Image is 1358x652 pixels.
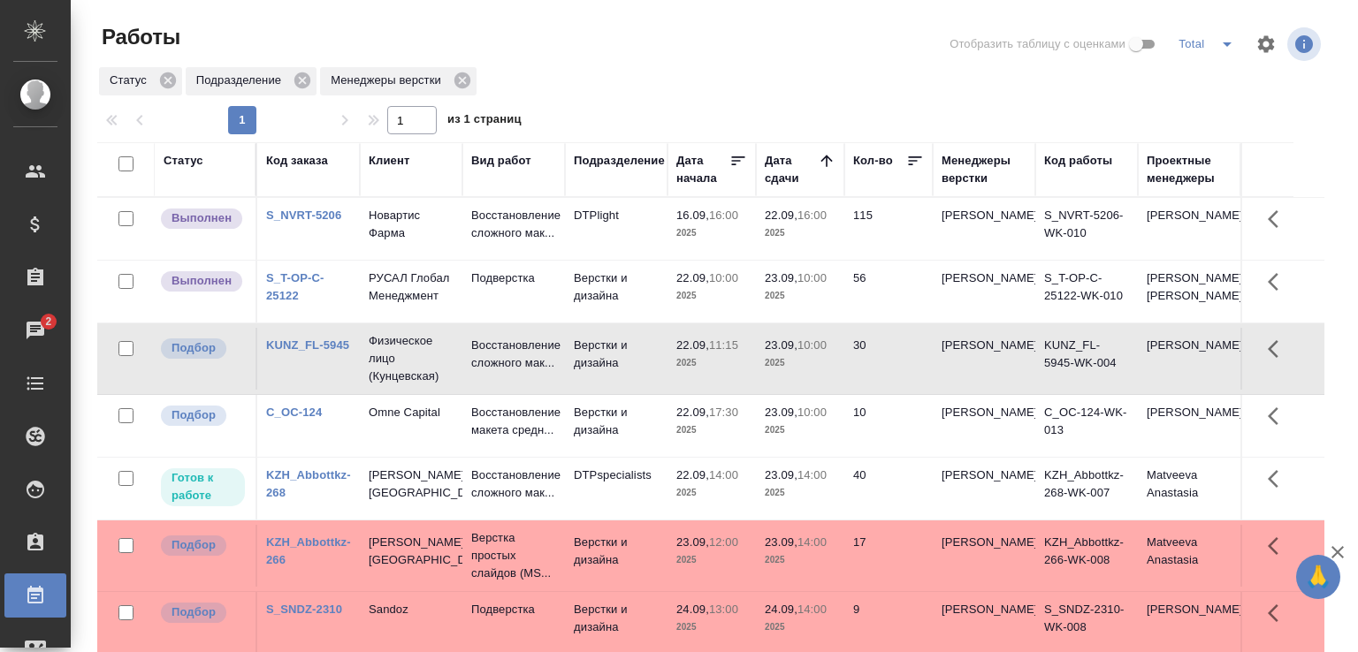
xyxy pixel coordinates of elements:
p: Статус [110,72,153,89]
td: DTPspecialists [565,458,668,519]
p: Выполнен [172,209,232,227]
div: Исполнитель может приступить к работе [159,466,247,508]
span: 2 [34,313,62,330]
p: 23.09, [765,406,797,419]
td: 115 [844,198,933,260]
p: [PERSON_NAME] [942,534,1026,551]
td: 56 [844,261,933,322]
td: KZH_Abbottkz-266-WK-008 [1035,525,1138,587]
p: 2025 [676,421,747,439]
button: 🙏 [1296,555,1340,599]
p: 23.09, [765,338,797,352]
td: [PERSON_NAME] [1138,198,1240,260]
p: 22.09, [676,468,709,481]
div: Можно подбирать исполнителей [159,601,247,625]
a: C_OC-124 [266,406,322,419]
p: РУСАЛ Глобал Менеджмент [369,269,454,305]
p: 2025 [765,551,835,569]
p: 2025 [765,224,835,242]
p: 2025 [676,618,747,636]
p: 22.09, [765,208,797,222]
div: Исполнитель завершил работу [159,207,247,231]
p: 10:00 [797,271,827,284]
p: 22.09, [676,338,709,352]
button: Здесь прячутся важные кнопки [1257,198,1300,240]
a: S_SNDZ-2310 [266,603,342,616]
td: DTPlight [565,198,668,260]
p: 2025 [765,354,835,372]
p: Подбор [172,406,216,424]
p: 14:00 [709,468,738,481]
p: [PERSON_NAME] [942,207,1026,224]
td: Верстки и дизайна [565,328,668,390]
p: 2025 [676,354,747,372]
p: 12:00 [709,535,738,549]
p: 11:15 [709,338,738,352]
div: Подразделение [574,152,665,170]
p: 14:00 [797,468,827,481]
p: 17:30 [709,406,738,419]
td: 40 [844,458,933,519]
td: Matveeva Anastasia [1138,458,1240,519]
span: 🙏 [1303,558,1333,595]
div: Статус [99,67,182,95]
p: 14:00 [797,535,827,549]
div: Проектные менеджеры [1147,152,1232,187]
p: Подверстка [471,601,556,618]
div: Исполнитель завершил работу [159,269,247,293]
button: Здесь прячутся важные кнопки [1257,458,1300,500]
p: 2025 [765,421,835,439]
td: 30 [844,328,933,390]
div: Менеджеры верстки [320,67,477,95]
p: 24.09, [676,603,709,616]
a: KZH_Abbottkz-266 [266,535,351,566]
span: Настроить таблицу [1245,23,1287,65]
div: split button [1174,30,1245,58]
div: Статус [164,152,203,170]
p: 2025 [676,287,747,305]
p: [PERSON_NAME], [PERSON_NAME] [1147,269,1232,305]
p: 23.09, [676,535,709,549]
p: Подбор [172,603,216,621]
p: Верстка простых слайдов (MS... [471,529,556,582]
p: 13:00 [709,603,738,616]
td: S_T-OP-C-25122-WK-010 [1035,261,1138,322]
p: Готов к работе [172,469,234,504]
td: Верстки и дизайна [565,395,668,457]
div: Код заказа [266,152,328,170]
button: Здесь прячутся важные кнопки [1257,328,1300,370]
div: Можно подбирать исполнителей [159,534,247,557]
p: 16:00 [709,208,738,222]
p: 23.09, [765,535,797,549]
p: Подразделение [196,72,287,89]
p: 23.09, [765,271,797,284]
td: 17 [844,525,933,587]
p: Физическое лицо (Кунцевская) [369,332,454,385]
span: Отобразить таблицу с оценками [950,35,1125,53]
td: KZH_Abbottkz-268-WK-007 [1035,458,1138,519]
td: 10 [844,395,933,457]
p: Подбор [172,536,216,554]
p: 22.09, [676,271,709,284]
p: 10:00 [797,406,827,419]
div: Кол-во [853,152,893,170]
td: KUNZ_FL-5945-WK-004 [1035,328,1138,390]
div: Дата сдачи [765,152,818,187]
p: [PERSON_NAME] [942,337,1026,354]
p: 23.09, [765,468,797,481]
a: KZH_Abbottkz-268 [266,468,351,499]
span: Посмотреть информацию [1287,27,1324,61]
p: Новартис Фарма [369,207,454,242]
a: S_T-OP-C-25122 [266,271,324,302]
td: C_OC-124-WK-013 [1035,395,1138,457]
p: [PERSON_NAME] [942,404,1026,421]
p: Восстановление сложного мак... [471,337,556,372]
span: из 1 страниц [447,109,522,134]
p: Omne Capital [369,404,454,421]
p: [PERSON_NAME] [942,269,1026,287]
div: Менеджеры верстки [942,152,1026,187]
div: Можно подбирать исполнителей [159,404,247,428]
p: Sandoz [369,601,454,618]
p: Подверстка [471,269,556,287]
p: 14:00 [797,603,827,616]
